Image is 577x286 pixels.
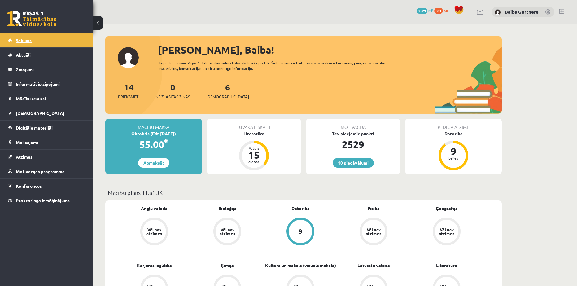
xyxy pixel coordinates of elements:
[8,121,85,135] a: Digitālie materiāli
[8,150,85,164] a: Atzīmes
[428,8,433,13] span: mP
[137,262,172,269] a: Karjeras izglītība
[16,62,85,77] legend: Ziņojumi
[8,193,85,208] a: Proktoringa izmēģinājums
[16,169,65,174] span: Motivācijas programma
[159,60,396,71] div: Laipni lūgts savā Rīgas 1. Tālmācības vidusskolas skolnieka profilā. Šeit Tu vari redzēt tuvojošo...
[108,188,499,197] p: Mācību plāns 11.a1 JK
[417,8,433,13] a: 2529 mP
[16,125,53,130] span: Digitālie materiāli
[8,33,85,47] a: Sākums
[118,81,139,100] a: 14Priekšmeti
[206,94,249,100] span: [DEMOGRAPHIC_DATA]
[495,9,501,15] img: Baiba Gertnere
[105,119,202,130] div: Mācību maksa
[16,135,85,149] legend: Maksājumi
[417,8,427,14] span: 2529
[264,218,337,247] a: 9
[357,262,390,269] a: Latviešu valoda
[245,146,263,150] div: Atlicis
[16,183,42,189] span: Konferences
[245,150,263,160] div: 15
[16,110,64,116] span: [DEMOGRAPHIC_DATA]
[155,81,190,100] a: 0Neizlasītās ziņas
[218,205,237,212] a: Bioloģija
[141,205,168,212] a: Angļu valoda
[8,164,85,178] a: Motivācijas programma
[8,91,85,106] a: Mācību resursi
[138,158,169,168] a: Apmaksāt
[306,130,400,137] div: Tev pieejamie punkti
[155,94,190,100] span: Neizlasītās ziņas
[105,137,202,152] div: 55.00
[438,227,455,235] div: Vēl nav atzīmes
[505,9,539,15] a: Baiba Gertnere
[8,48,85,62] a: Aktuāli
[206,81,249,100] a: 6[DEMOGRAPHIC_DATA]
[191,218,264,247] a: Vēl nav atzīmes
[444,8,448,13] span: xp
[333,158,374,168] a: 10 piedāvājumi
[105,130,202,137] div: Oktobris (līdz [DATE])
[8,135,85,149] a: Maksājumi
[158,42,502,57] div: [PERSON_NAME], Baiba!
[306,119,400,130] div: Motivācija
[118,218,191,247] a: Vēl nav atzīmes
[8,106,85,120] a: [DEMOGRAPHIC_DATA]
[444,146,463,156] div: 9
[221,262,234,269] a: Ķīmija
[8,179,85,193] a: Konferences
[434,8,451,13] a: 381 xp
[365,227,382,235] div: Vēl nav atzīmes
[434,8,443,14] span: 381
[219,227,236,235] div: Vēl nav atzīmes
[405,130,502,137] div: Datorika
[8,62,85,77] a: Ziņojumi
[405,119,502,130] div: Pēdējā atzīme
[410,218,483,247] a: Vēl nav atzīmes
[291,205,310,212] a: Datorika
[16,154,33,160] span: Atzīmes
[16,198,70,203] span: Proktoringa izmēģinājums
[405,130,502,171] a: Datorika 9 balles
[368,205,380,212] a: Fizika
[299,228,303,235] div: 9
[118,94,139,100] span: Priekšmeti
[16,96,46,101] span: Mācību resursi
[16,77,85,91] legend: Informatīvie ziņojumi
[164,136,168,145] span: €
[207,119,301,130] div: Tuvākā ieskaite
[207,130,301,137] div: Literatūra
[245,160,263,164] div: dienas
[16,37,32,43] span: Sākums
[207,130,301,171] a: Literatūra Atlicis 15 dienas
[337,218,410,247] a: Vēl nav atzīmes
[265,262,336,269] a: Kultūra un māksla (vizuālā māksla)
[7,11,56,26] a: Rīgas 1. Tālmācības vidusskola
[146,227,163,235] div: Vēl nav atzīmes
[306,137,400,152] div: 2529
[16,52,31,58] span: Aktuāli
[444,156,463,160] div: balles
[8,77,85,91] a: Informatīvie ziņojumi
[436,262,457,269] a: Literatūra
[436,205,458,212] a: Ģeogrāfija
